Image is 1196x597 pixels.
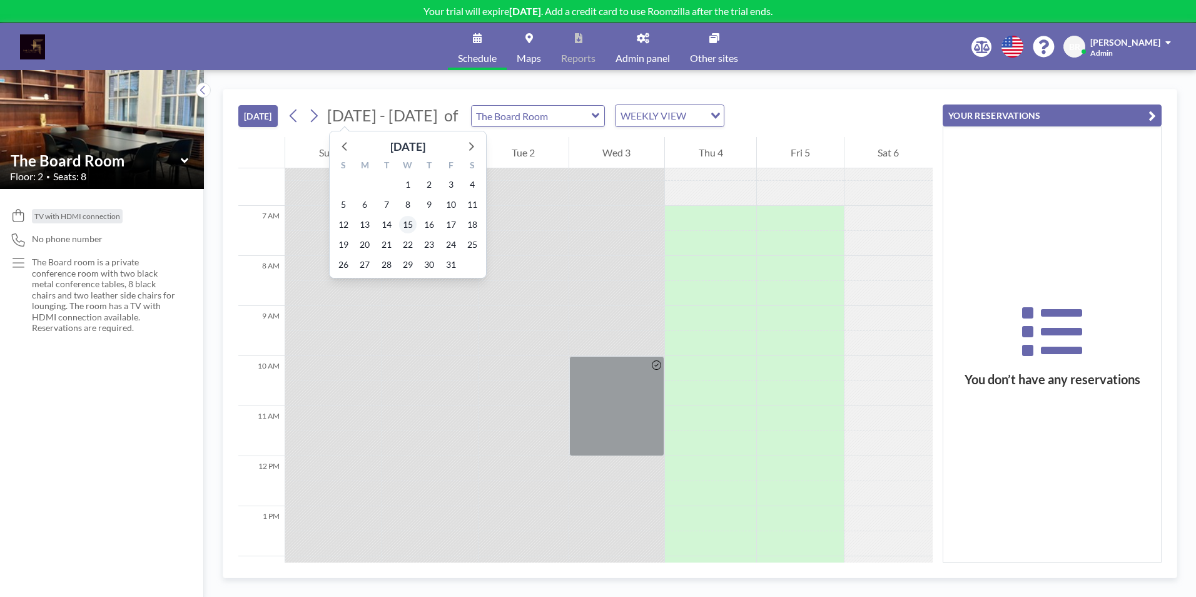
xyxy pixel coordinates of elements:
span: Admin panel [616,53,670,63]
div: 1 PM [238,506,285,556]
span: Tuesday, October 14, 2025 [378,216,395,233]
span: Wednesday, October 29, 2025 [399,256,417,273]
span: Sunday, October 19, 2025 [335,236,352,253]
span: Wednesday, October 15, 2025 [399,216,417,233]
div: F [440,158,461,175]
span: Floor: 2 [10,170,43,183]
div: S [333,158,354,175]
div: [DATE] [390,138,425,155]
div: 7 AM [238,206,285,256]
div: T [418,158,440,175]
div: M [354,158,375,175]
b: [DATE] [509,5,541,17]
input: The Board Room [472,106,592,126]
span: [PERSON_NAME] [1090,37,1160,48]
span: Maps [517,53,541,63]
span: Reports [561,53,595,63]
span: Saturday, October 11, 2025 [464,196,481,213]
span: Tuesday, October 28, 2025 [378,256,395,273]
div: T [376,158,397,175]
span: • [46,173,50,181]
span: Sunday, October 12, 2025 [335,216,352,233]
div: Fri 5 [757,137,843,168]
span: BR [1069,41,1080,53]
span: TV with HDMI connection [34,212,120,221]
div: Thu 4 [665,137,756,168]
button: [DATE] [238,105,278,127]
span: Monday, October 27, 2025 [356,256,373,273]
span: Thursday, October 9, 2025 [420,196,438,213]
span: Monday, October 20, 2025 [356,236,373,253]
span: of [444,106,458,125]
a: Maps [507,23,551,70]
span: Sunday, October 26, 2025 [335,256,352,273]
a: Admin panel [606,23,680,70]
span: Saturday, October 4, 2025 [464,176,481,193]
div: Sun 31 [285,137,382,168]
div: 11 AM [238,406,285,456]
span: WEEKLY VIEW [618,108,689,124]
span: Friday, October 3, 2025 [442,176,460,193]
button: YOUR RESERVATIONS [943,105,1162,126]
a: Reports [551,23,606,70]
input: The Board Room [11,151,181,170]
span: Friday, October 24, 2025 [442,236,460,253]
span: Monday, October 13, 2025 [356,216,373,233]
span: Saturday, October 25, 2025 [464,236,481,253]
a: Other sites [680,23,748,70]
span: Thursday, October 23, 2025 [420,236,438,253]
span: Other sites [690,53,738,63]
span: Wednesday, October 22, 2025 [399,236,417,253]
div: Sat 6 [844,137,933,168]
span: Seats: 8 [53,170,86,183]
div: 8 AM [238,256,285,306]
span: Thursday, October 30, 2025 [420,256,438,273]
span: Friday, October 10, 2025 [442,196,460,213]
div: S [462,158,483,175]
span: Schedule [458,53,497,63]
div: W [397,158,418,175]
span: Monday, October 6, 2025 [356,196,373,213]
span: Admin [1090,48,1113,58]
div: 9 AM [238,306,285,356]
h3: You don’t have any reservations [943,372,1161,387]
div: Tue 2 [479,137,569,168]
span: Wednesday, October 1, 2025 [399,176,417,193]
div: 10 AM [238,356,285,406]
span: Thursday, October 2, 2025 [420,176,438,193]
span: Friday, October 17, 2025 [442,216,460,233]
span: Friday, October 31, 2025 [442,256,460,273]
span: Tuesday, October 21, 2025 [378,236,395,253]
span: [DATE] - [DATE] [327,106,438,125]
span: No phone number [32,233,103,245]
span: Wednesday, October 8, 2025 [399,196,417,213]
div: 12 PM [238,456,285,506]
div: Wed 3 [569,137,664,168]
img: organization-logo [20,34,45,59]
span: Saturday, October 18, 2025 [464,216,481,233]
span: Sunday, October 5, 2025 [335,196,352,213]
span: Thursday, October 16, 2025 [420,216,438,233]
a: Schedule [448,23,507,70]
div: Search for option [616,105,724,126]
input: Search for option [690,108,703,124]
div: 6 AM [238,156,285,206]
span: Tuesday, October 7, 2025 [378,196,395,213]
p: The Board room is a private conference room with two black metal conference tables, 8 black chair... [32,257,179,334]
